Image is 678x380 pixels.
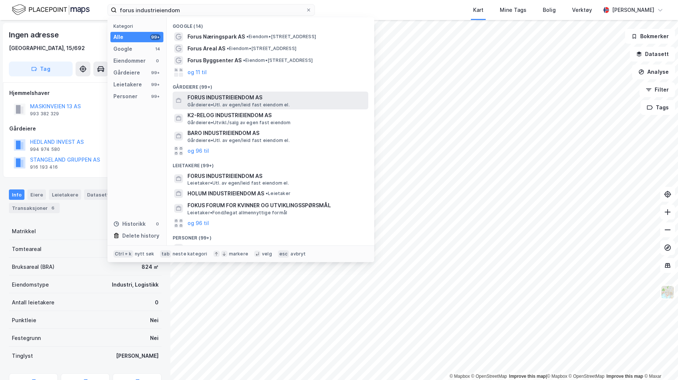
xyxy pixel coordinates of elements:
div: Leietakere [113,80,142,89]
div: 14 [154,46,160,52]
div: 0 [155,298,159,307]
div: Festegrunn [12,334,41,343]
div: esc [278,250,289,258]
button: og 11 til [187,68,207,77]
a: OpenStreetMap [569,374,605,379]
div: Leietakere (99+) [167,157,374,170]
div: Ctrl + k [113,250,133,258]
button: Filter [639,82,675,97]
div: 99+ [150,70,160,76]
img: Z [661,285,675,299]
div: Personer [113,92,137,101]
span: Eiendom • [STREET_ADDRESS] [246,34,316,40]
span: Leietaker [266,191,290,196]
button: Tags [641,100,675,115]
div: Bruksareal (BRA) [12,262,54,271]
div: Info [9,189,24,200]
div: Matrikkel [12,227,36,236]
div: Hjemmelshaver [9,89,161,98]
div: neste kategori [173,251,207,257]
span: Forus Næringspark AS [187,32,245,41]
div: markere [229,251,248,257]
div: tab [160,250,171,258]
div: 0 [154,221,160,227]
span: Forus Areal AS [187,44,225,53]
div: Eiendomstype [12,280,49,289]
input: Søk på adresse, matrikkel, gårdeiere, leietakere eller personer [117,4,306,16]
span: [PERSON_NAME] [187,244,230,253]
span: • [243,57,245,63]
div: Tomteareal [12,245,41,254]
div: [PERSON_NAME] [612,6,654,14]
div: 994 974 580 [30,146,60,152]
span: FORUS INDUSTRIEIENDOM AS [187,172,365,181]
div: Nei [150,334,159,343]
div: avbryt [290,251,306,257]
div: Kart [473,6,483,14]
span: FORUS INDUSTRIEIENDOM AS [187,93,365,102]
div: Kategori [113,23,163,29]
span: • [227,46,229,51]
div: Personer (99+) [167,229,374,242]
div: 99+ [150,82,160,87]
button: Bokmerker [625,29,675,44]
div: 993 382 329 [30,111,59,117]
span: Gårdeiere • Utl. av egen/leid fast eiendom el. [187,102,290,108]
div: Eiere [27,189,46,200]
button: Datasett [630,47,675,62]
span: Leietaker • Utl. av egen/leid fast eiendom el. [187,180,289,186]
div: Google (14) [167,17,374,31]
div: Tinglyst [12,351,33,360]
div: velg [262,251,272,257]
button: og 96 til [187,146,209,155]
span: FOKUS FORUM FOR KVINNER OG UTVIKLINGSSPØRSMÅL [187,201,365,210]
span: • [246,34,249,39]
div: | [449,373,661,380]
button: Analyse [632,65,675,79]
span: Eiendom • [STREET_ADDRESS] [243,57,313,63]
div: Gårdeiere [9,124,161,133]
div: Eiendommer [113,56,146,65]
div: Bolig [543,6,556,14]
span: BARO INDUSTRIEIENDOM AS [187,129,365,138]
button: og 96 til [187,219,209,228]
div: Google [113,44,132,53]
div: 824 ㎡ [142,262,159,271]
div: Verktøy [572,6,592,14]
a: Mapbox [449,374,470,379]
div: 99+ [150,34,160,40]
img: logo.f888ab2527a4732fd821a326f86c7f29.svg [12,3,90,16]
span: K2-RELOG INDUSTRIEIENDOM AS [187,111,365,120]
div: Alle [113,33,123,42]
div: [PERSON_NAME] [116,351,159,360]
div: 0 [154,58,160,64]
div: Historikk [113,219,146,228]
span: • [266,191,268,196]
div: [GEOGRAPHIC_DATA], 15/692 [9,44,85,53]
div: Gårdeiere [113,68,140,77]
div: Mine Tags [500,6,526,14]
div: Datasett [84,189,112,200]
a: Improve this map [509,374,546,379]
a: OpenStreetMap [471,374,507,379]
div: Industri, Logistikk [112,280,159,289]
a: Improve this map [606,374,643,379]
div: Leietakere [49,189,81,200]
iframe: Chat Widget [641,344,678,380]
button: Tag [9,62,73,76]
div: 6 [49,204,57,212]
div: 99+ [150,93,160,99]
div: Nei [150,316,159,325]
div: nytt søk [135,251,154,257]
span: Eiendom • [STREET_ADDRESS] [227,46,296,52]
span: HOLUM INDUSTRIEIENDOM AS [187,189,264,198]
span: Gårdeiere • Utl. av egen/leid fast eiendom el. [187,138,290,143]
span: Gårdeiere • Utvikl./salg av egen fast eiendom [187,120,291,126]
div: Transaksjoner [9,203,60,213]
div: Gårdeiere (99+) [167,78,374,92]
div: 916 193 416 [30,164,58,170]
a: Mapbox [547,374,567,379]
div: Antall leietakere [12,298,54,307]
div: Punktleie [12,316,36,325]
